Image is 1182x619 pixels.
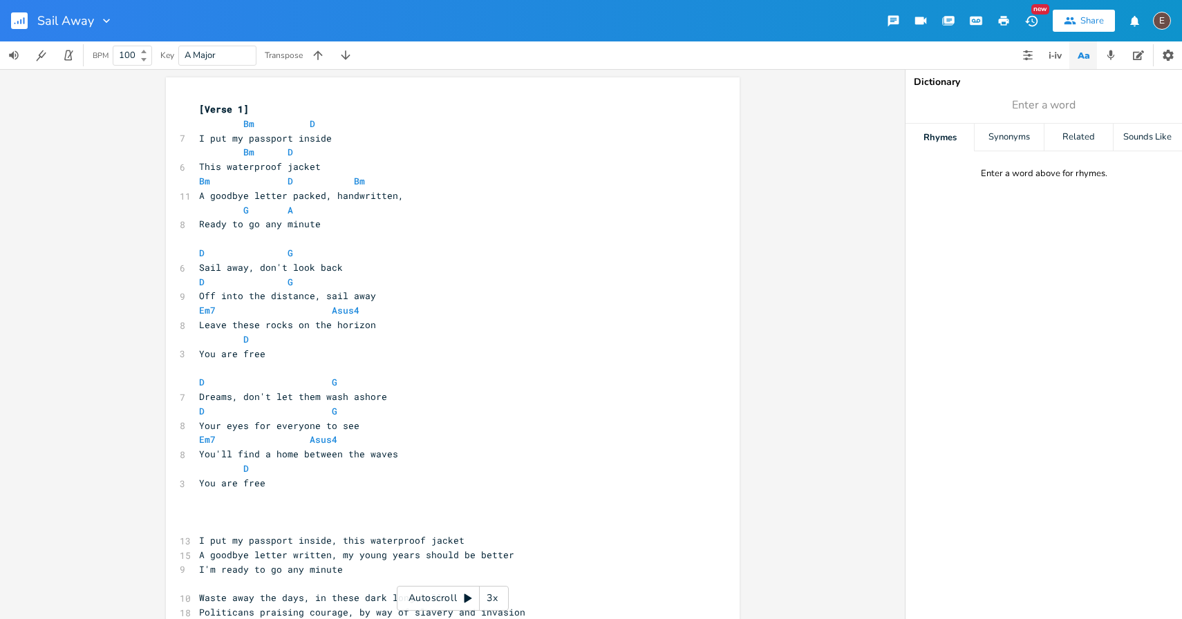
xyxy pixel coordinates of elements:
span: Waste away the days, in these dark long halls [199,591,448,604]
span: Dreams, don't let them wash ashore [199,390,387,403]
span: Asus4 [310,433,337,446]
span: I put my passport inside [199,132,332,144]
span: I put my passport inside, this waterproof jacket [199,534,465,546]
div: Synonyms [975,124,1043,151]
div: Enter a word above for rhymes. [981,168,1107,180]
div: 3x [480,586,505,611]
div: Related [1044,124,1113,151]
span: Bm [199,175,210,187]
span: A goodbye letter packed, handwritten, [199,189,404,202]
div: edward [1153,12,1171,30]
span: Em7 [199,304,216,316]
span: D [199,247,205,259]
span: D [243,333,249,345]
span: D [288,146,293,158]
span: G [243,204,249,216]
span: A [288,204,293,216]
div: Autoscroll [397,586,509,611]
span: G [288,276,293,288]
button: Share [1053,10,1115,32]
div: Key [160,51,174,59]
span: [Verse 1] [199,103,249,115]
span: D [288,175,293,187]
span: This waterproof jacket [199,160,321,173]
button: E [1153,5,1171,37]
span: Asus4 [332,304,359,316]
span: Bm [243,146,254,158]
span: A Major [185,49,216,61]
div: Dictionary [914,77,1174,87]
span: Off into the distance, sail away [199,289,376,302]
button: New [1017,8,1045,33]
span: I'm ready to go any minute [199,563,343,575]
span: Sail away, don't look back [199,261,343,274]
div: New [1031,4,1049,15]
span: Your eyes for everyone to see [199,419,359,432]
span: You'll find a home between the waves [199,448,398,460]
div: Share [1080,15,1104,27]
span: Ready to go any minute [199,218,321,230]
span: You are free [199,347,265,360]
div: BPM [93,52,109,59]
span: Bm [354,175,365,187]
span: D [199,376,205,388]
span: D [243,462,249,475]
div: Rhymes [906,124,974,151]
span: Em7 [199,433,216,446]
span: You are free [199,477,265,489]
span: D [199,276,205,288]
span: Enter a word [1012,97,1076,113]
span: Politicans praising courage, by way of slavery and invasion [199,606,525,618]
span: A goodbye letter written, my young years should be better [199,549,514,561]
div: Transpose [265,51,303,59]
span: Sail Away [37,15,94,27]
span: D [199,405,205,417]
span: G [288,247,293,259]
span: Leave these rocks on the horizon [199,318,376,331]
div: Sounds Like [1114,124,1182,151]
span: Bm [243,117,254,130]
span: G [332,376,337,388]
span: D [310,117,315,130]
span: G [332,405,337,417]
